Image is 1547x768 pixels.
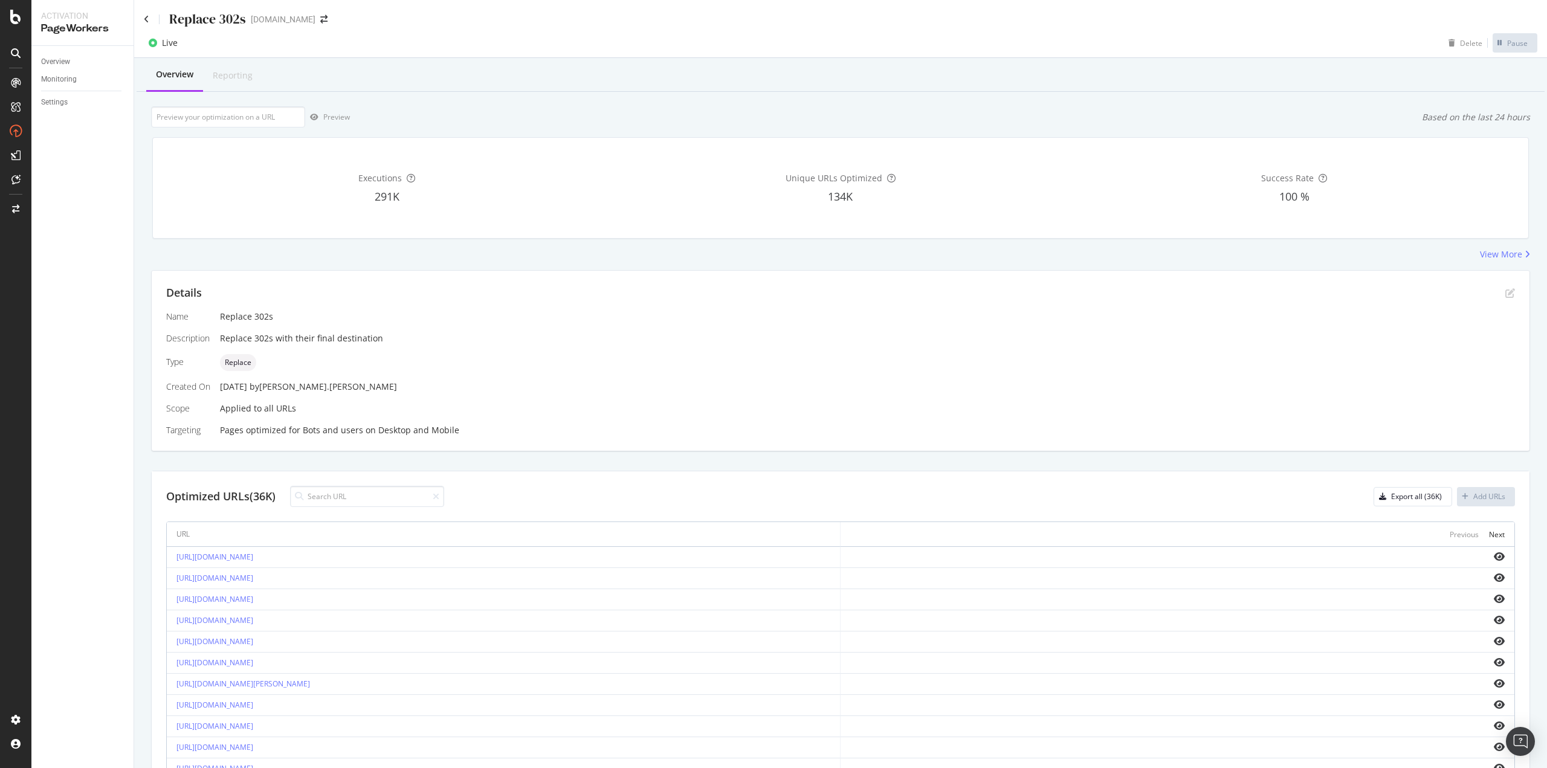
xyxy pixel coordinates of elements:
div: arrow-right-arrow-left [320,15,328,24]
div: Activation [41,10,124,22]
div: Monitoring [41,73,77,86]
div: Applied to all URLs [166,311,1515,436]
div: View More [1480,248,1522,260]
div: Name [166,311,210,323]
i: eye [1494,552,1505,561]
div: Type [166,356,210,368]
input: Search URL [290,486,444,507]
a: Settings [41,96,125,109]
div: Pause [1507,38,1528,48]
a: [URL][DOMAIN_NAME] [176,700,253,710]
a: [URL][DOMAIN_NAME] [176,721,253,731]
div: Bots and users [303,424,363,436]
a: [URL][DOMAIN_NAME] [176,573,253,583]
a: [URL][DOMAIN_NAME] [176,615,253,625]
i: eye [1494,594,1505,604]
p: Analytics Inspector 1.7.0 [5,5,176,16]
button: Delete [1444,33,1482,53]
a: [URL][DOMAIN_NAME] [176,636,253,647]
a: [URL][DOMAIN_NAME] [176,657,253,668]
div: URL [176,529,190,540]
input: Preview your optimization on a URL [151,106,305,127]
div: Add URLs [1473,491,1505,502]
div: Live [162,37,178,49]
a: Overview [41,56,125,68]
button: Add URLs [1457,487,1515,506]
a: [URL][DOMAIN_NAME] [176,594,253,604]
button: Previous [1450,527,1479,541]
div: Next [1489,529,1505,540]
i: eye [1494,573,1505,582]
span: Unique URLs Optimized [786,172,882,184]
button: Next [1489,527,1505,541]
div: Preview [323,112,350,122]
a: [URL][DOMAIN_NAME] [176,742,253,752]
i: eye [1494,721,1505,731]
h5: Bazaarvoice Analytics content is not detected on this page. [5,29,176,48]
div: Targeting [166,424,210,436]
div: by [PERSON_NAME].[PERSON_NAME] [250,381,397,393]
div: Replace 302s with their final destination [220,332,1515,344]
a: View More [1480,248,1530,260]
a: [URL][DOMAIN_NAME][PERSON_NAME] [176,679,310,689]
div: Description [166,332,210,344]
i: eye [1494,679,1505,688]
div: Replace 302s [220,311,1515,323]
span: 134K [828,189,853,204]
a: Monitoring [41,73,125,86]
div: Based on the last 24 hours [1422,111,1530,123]
span: Success Rate [1261,172,1314,184]
div: [DATE] [220,381,1515,393]
button: Pause [1493,33,1537,53]
div: neutral label [220,354,256,371]
abbr: Enabling validation will send analytics events to the Bazaarvoice validation service. If an event... [5,68,74,78]
i: eye [1494,615,1505,625]
i: eye [1494,657,1505,667]
div: Details [166,285,202,301]
div: Pages optimized for on [220,424,1515,436]
div: Overview [156,68,193,80]
div: Settings [41,96,68,109]
a: Enable Validation [5,68,74,78]
span: 100 % [1279,189,1310,204]
a: [URL][DOMAIN_NAME] [176,552,253,562]
button: Export all (36K) [1374,487,1452,506]
div: Reporting [213,69,253,82]
button: Preview [305,108,350,127]
div: Export all (36K) [1391,491,1442,502]
i: eye [1494,636,1505,646]
div: Desktop and Mobile [378,424,459,436]
span: Executions [358,172,402,184]
div: Scope [166,402,210,415]
span: Replace [225,359,251,366]
div: Open Intercom Messenger [1506,727,1535,756]
div: Overview [41,56,70,68]
div: pen-to-square [1505,288,1515,298]
div: [DOMAIN_NAME] [251,13,315,25]
div: PageWorkers [41,22,124,36]
div: Previous [1450,529,1479,540]
div: Replace 302s [169,10,246,28]
span: 291K [375,189,399,204]
div: Optimized URLs (36K) [166,489,276,505]
div: Delete [1460,38,1482,48]
i: eye [1494,742,1505,752]
a: Click to go back [144,15,149,24]
i: eye [1494,700,1505,709]
div: Created On [166,381,210,393]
